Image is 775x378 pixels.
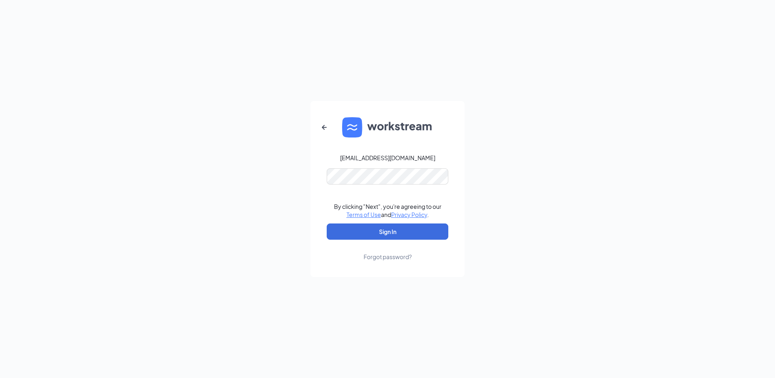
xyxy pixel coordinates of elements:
[342,117,433,137] img: WS logo and Workstream text
[391,211,427,218] a: Privacy Policy
[319,122,329,132] svg: ArrowLeftNew
[340,154,435,162] div: [EMAIL_ADDRESS][DOMAIN_NAME]
[327,223,448,240] button: Sign In
[347,211,381,218] a: Terms of Use
[364,240,412,261] a: Forgot password?
[334,202,441,219] div: By clicking "Next", you're agreeing to our and .
[315,118,334,137] button: ArrowLeftNew
[364,253,412,261] div: Forgot password?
